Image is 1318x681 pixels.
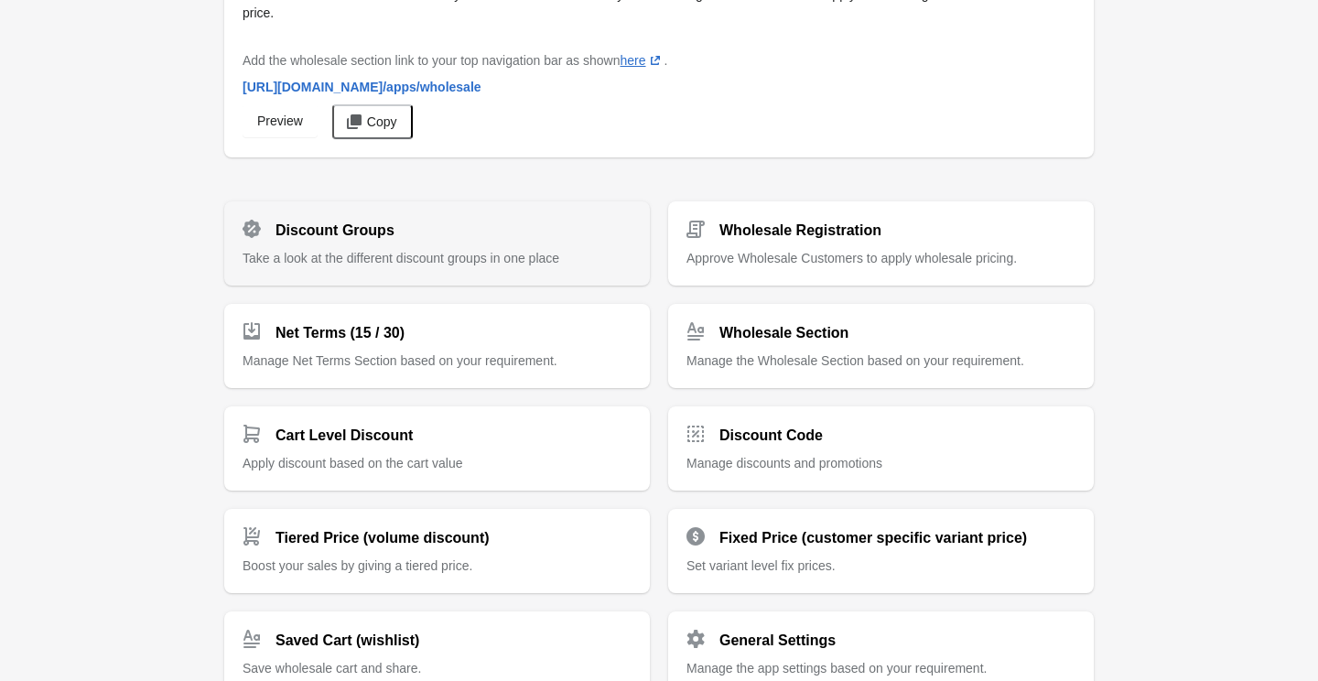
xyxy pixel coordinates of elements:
span: Manage the app settings based on your requirement. [686,661,987,676]
span: Set variant level fix prices. [686,558,836,573]
h2: Net Terms (15 / 30) [275,322,405,344]
span: Apply discount based on the cart value [243,456,463,470]
h2: Discount Groups [275,220,394,242]
h2: Cart Level Discount [275,425,413,447]
h2: Tiered Price (volume discount) [275,527,490,549]
span: Preview [257,113,303,128]
span: Manage discounts and promotions [686,456,882,470]
span: Take a look at the different discount groups in one place [243,251,559,265]
h2: Wholesale Registration [719,220,881,242]
span: Copy [367,114,397,129]
span: Approve Wholesale Customers to apply wholesale pricing. [686,251,1017,265]
span: Save wholesale cart and share. [243,661,421,676]
h2: General Settings [719,630,836,652]
a: [URL][DOMAIN_NAME]/apps/wholesale [235,70,489,103]
h2: Wholesale Section [719,322,848,344]
span: Manage the Wholesale Section based on your requirement. [686,353,1024,368]
h2: Fixed Price (customer specific variant price) [719,527,1027,549]
span: Boost your sales by giving a tiered price. [243,558,472,573]
span: Manage Net Terms Section based on your requirement. [243,353,557,368]
h2: Discount Code [719,425,823,447]
h2: Saved Cart (wishlist) [275,630,419,652]
a: here [620,53,664,68]
span: Add the wholesale section link to your top navigation bar as shown . [243,53,667,68]
button: Copy [332,104,414,139]
a: Preview [243,104,318,137]
span: [URL][DOMAIN_NAME] /apps/wholesale [243,80,481,94]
